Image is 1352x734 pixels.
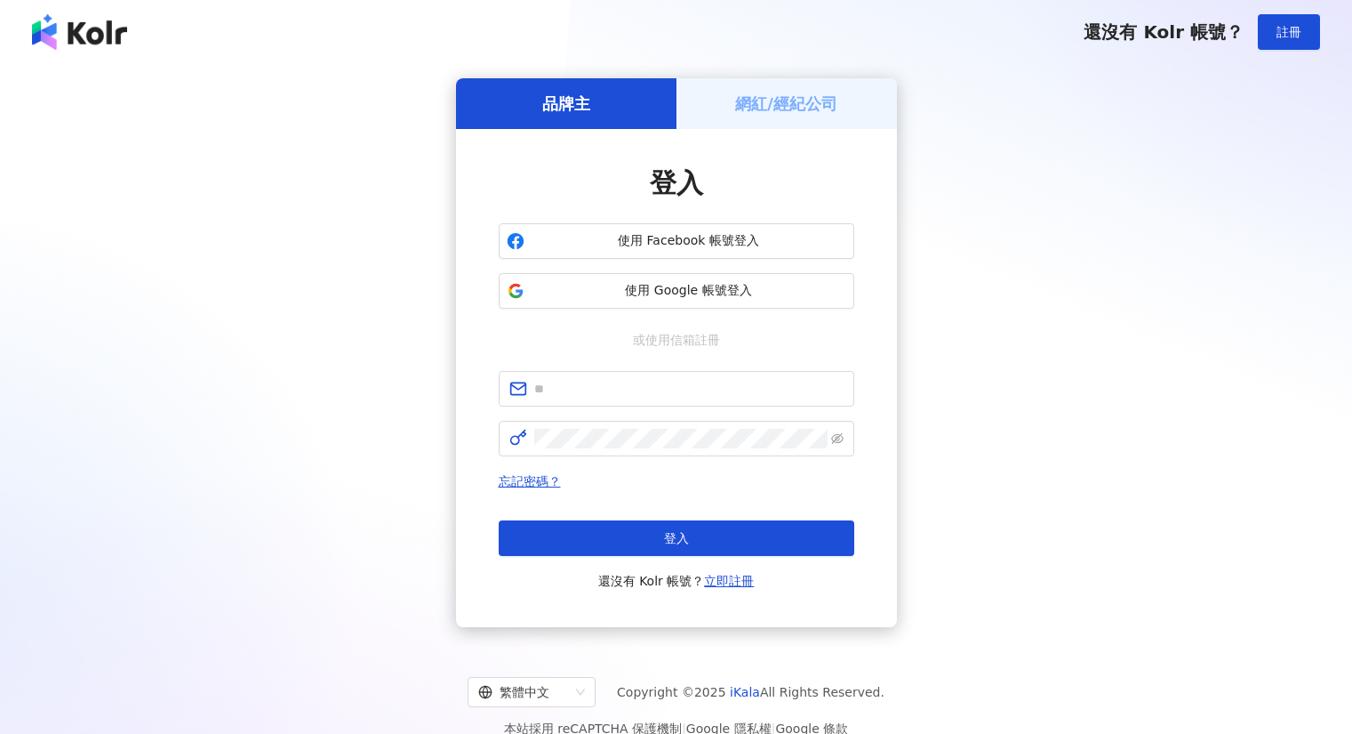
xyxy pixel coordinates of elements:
span: eye-invisible [831,432,844,445]
a: 忘記密碼？ [499,474,561,488]
span: 登入 [664,531,689,545]
h5: 網紅/經紀公司 [735,93,837,115]
span: 或使用信箱註冊 [620,330,732,350]
h5: 品牌主 [542,93,590,115]
a: 立即註冊 [704,574,754,588]
span: Copyright © 2025 All Rights Reserved. [617,682,884,703]
span: 還沒有 Kolr 帳號？ [598,570,755,592]
span: 還沒有 Kolr 帳號？ [1084,21,1244,43]
button: 使用 Google 帳號登入 [499,273,854,309]
span: 登入 [650,167,703,198]
span: 使用 Google 帳號登入 [532,282,846,300]
button: 登入 [499,520,854,556]
span: 註冊 [1276,25,1301,39]
span: 使用 Facebook 帳號登入 [532,232,846,250]
img: logo [32,14,127,50]
div: 繁體中文 [478,678,569,706]
button: 註冊 [1258,14,1320,50]
button: 使用 Facebook 帳號登入 [499,223,854,259]
a: iKala [730,685,760,699]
